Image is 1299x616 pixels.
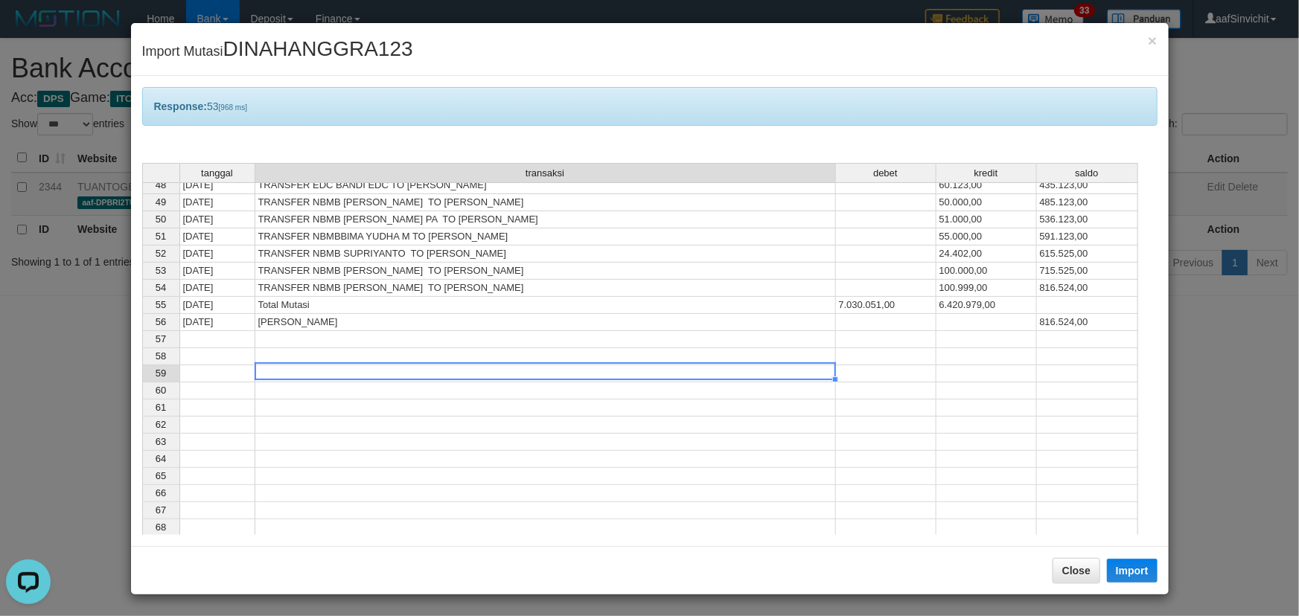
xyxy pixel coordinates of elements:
span: [968 ms] [219,103,247,112]
td: [DATE] [179,246,255,263]
th: Select whole grid [142,163,179,183]
td: [DATE] [179,228,255,246]
span: tanggal [201,168,233,179]
td: 435.123,00 [1037,177,1138,194]
td: 485.123,00 [1037,194,1138,211]
td: 100.999,00 [936,280,1037,297]
td: [DATE] [179,177,255,194]
span: 50 [156,214,166,225]
td: [DATE] [179,314,255,331]
td: 60.123,00 [936,177,1037,194]
td: 51.000,00 [936,211,1037,228]
button: Open LiveChat chat widget [6,6,51,51]
td: 816.524,00 [1037,280,1138,297]
td: 591.123,00 [1037,228,1138,246]
span: 63 [156,436,166,447]
td: 816.524,00 [1037,314,1138,331]
span: 59 [156,368,166,379]
td: [PERSON_NAME] [255,314,836,331]
span: 51 [156,231,166,242]
td: TRANSFER NBMB [PERSON_NAME] TO [PERSON_NAME] [255,263,836,280]
span: debet [873,168,898,179]
span: 65 [156,470,166,481]
td: 50.000,00 [936,194,1037,211]
td: 55.000,00 [936,228,1037,246]
button: Close [1148,33,1157,48]
span: transaksi [526,168,564,179]
td: TRANSFER EDC BANDI EDC TO [PERSON_NAME] [255,177,836,194]
td: TRANSFER NBMB [PERSON_NAME] PA TO [PERSON_NAME] [255,211,836,228]
td: 7.030.051,00 [836,297,936,314]
span: 62 [156,419,166,430]
b: Response: [154,100,208,112]
td: [DATE] [179,263,255,280]
span: × [1148,32,1157,49]
div: 53 [142,87,1158,126]
button: Import [1107,559,1158,583]
span: 55 [156,299,166,310]
span: 58 [156,350,166,362]
span: 61 [156,402,166,413]
span: 53 [156,265,166,276]
td: TRANSFER NBMBBlMA YUDHA M TO [PERSON_NAME] [255,228,836,246]
span: 52 [156,248,166,259]
span: saldo [1075,168,1098,179]
td: Total Mutasi [255,297,836,314]
span: Import Mutasi [142,44,413,59]
td: 6.420.979,00 [936,297,1037,314]
span: 66 [156,487,166,498]
td: [DATE] [179,280,255,297]
td: 24.402,00 [936,246,1037,263]
td: 536.123,00 [1037,211,1138,228]
td: [DATE] [179,297,255,314]
span: 68 [156,522,166,533]
td: TRANSFER NBMB [PERSON_NAME] TO [PERSON_NAME] [255,194,836,211]
button: Close [1053,558,1100,583]
span: 56 [156,316,166,327]
span: DINAHANGGRA123 [223,37,413,60]
td: 615.525,00 [1037,246,1138,263]
span: 64 [156,453,166,464]
span: 54 [156,282,166,293]
td: TRANSFER NBMB SUPRIYANTO TO [PERSON_NAME] [255,246,836,263]
span: 49 [156,196,166,208]
td: TRANSFER NBMB [PERSON_NAME] TO [PERSON_NAME] [255,280,836,297]
td: 715.525,00 [1037,263,1138,280]
td: [DATE] [179,194,255,211]
span: kredit [974,168,998,179]
span: 57 [156,333,166,344]
span: 67 [156,504,166,516]
span: 60 [156,385,166,396]
td: [DATE] [179,211,255,228]
td: 100.000,00 [936,263,1037,280]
